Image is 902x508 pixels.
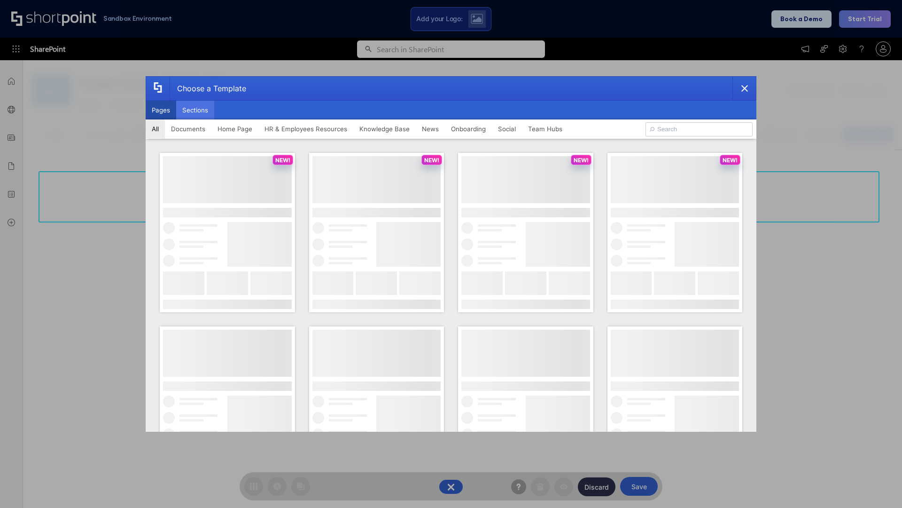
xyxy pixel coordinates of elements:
[275,157,290,164] p: NEW!
[522,119,568,138] button: Team Hubs
[416,119,445,138] button: News
[424,157,439,164] p: NEW!
[645,122,753,136] input: Search
[146,76,756,432] div: template selector
[211,119,258,138] button: Home Page
[855,463,902,508] iframe: Chat Widget
[146,119,165,138] button: All
[574,157,589,164] p: NEW!
[165,119,211,138] button: Documents
[445,119,492,138] button: Onboarding
[170,77,246,100] div: Choose a Template
[176,101,214,119] button: Sections
[492,119,522,138] button: Social
[258,119,353,138] button: HR & Employees Resources
[723,157,738,164] p: NEW!
[146,101,176,119] button: Pages
[353,119,416,138] button: Knowledge Base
